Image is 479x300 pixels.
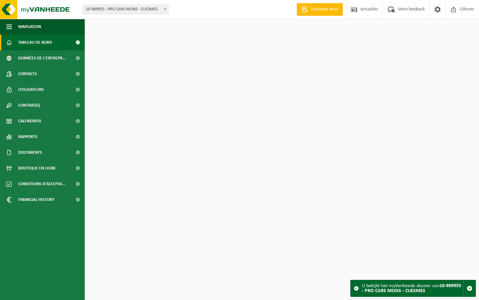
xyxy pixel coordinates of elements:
span: Utilisateurs [18,82,44,97]
span: 10-989955 - PRO CARS MONS - CUESMES [83,5,168,14]
span: Tableau de bord [18,35,52,50]
span: Rapports [18,129,37,145]
span: 10-989955 - PRO CARS MONS - CUESMES [83,5,169,14]
span: Boutique en ligne [18,160,56,176]
span: Contacts [18,66,37,82]
span: Données de l'entrepr... [18,50,66,66]
span: Financial History [18,192,54,208]
div: U bekijkt het myVanheede dossier van [362,280,463,297]
span: Navigation [18,19,41,35]
span: Calendrier [18,113,41,129]
strong: 10-989955 - PRO CARS MONS - CUESMES [362,283,461,293]
span: Demande devis [309,6,340,13]
span: Contrat(s) [18,97,40,113]
span: Documents [18,145,42,160]
a: Demande devis [297,3,343,16]
span: Conditions d'accepta... [18,176,66,192]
